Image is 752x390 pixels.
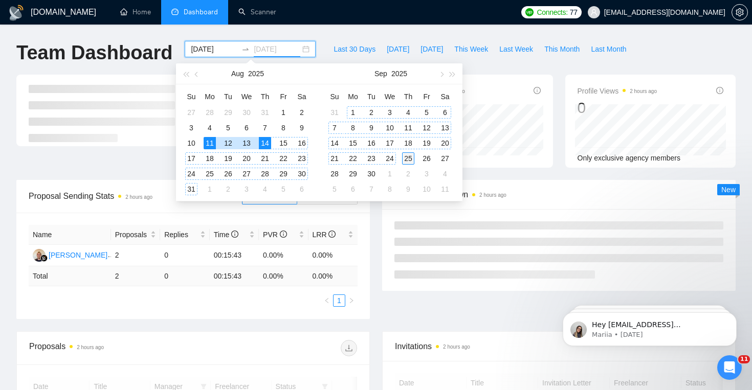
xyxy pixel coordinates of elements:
div: 15 [277,137,290,149]
td: 2025-08-17 [182,151,201,166]
time: 2 hours ago [479,192,506,198]
td: 2025-09-06 [436,105,454,120]
span: info-circle [328,231,336,238]
span: Hey [EMAIL_ADDRESS][DOMAIN_NAME], Looks like your Upwork agency Resorsi ran out of connects. We r... [45,30,173,170]
td: 2025-09-19 [417,135,436,151]
div: 3 [421,168,433,180]
span: [DATE] [387,43,409,55]
td: 2025-09-05 [417,105,436,120]
span: LRR [313,231,336,239]
button: [DATE] [381,41,415,57]
th: Th [399,88,417,105]
th: Sa [293,88,311,105]
td: 2025-07-29 [219,105,237,120]
div: 11 [439,183,451,195]
div: 14 [328,137,341,149]
div: 1 [277,106,290,119]
td: 2025-09-13 [436,120,454,135]
div: 11 [204,137,216,149]
div: 26 [222,168,234,180]
td: 2025-09-04 [256,181,274,197]
td: 2025-09-17 [381,135,399,151]
td: 2025-10-10 [417,181,436,197]
td: 2025-09-16 [362,135,381,151]
div: 4 [204,122,216,134]
th: Mo [344,88,362,105]
td: 2025-09-03 [381,105,399,120]
a: homeHome [120,8,151,16]
td: 2025-09-18 [399,135,417,151]
th: Th [256,88,274,105]
input: Start date [191,43,237,55]
div: 9 [402,183,414,195]
li: 1 [333,294,345,307]
td: 2025-09-05 [274,181,293,197]
div: 4 [402,106,414,119]
div: 28 [204,106,216,119]
div: 13 [439,122,451,134]
button: [DATE] [415,41,449,57]
td: 2025-08-08 [274,120,293,135]
button: Sep [374,63,387,84]
td: 2025-08-18 [201,151,219,166]
td: 2025-07-31 [256,105,274,120]
span: info-circle [716,87,723,94]
div: [PERSON_NAME] [49,249,107,261]
time: 2 hours ago [125,194,152,200]
td: 2 [111,245,160,266]
span: Time [214,231,238,239]
span: left [324,297,330,304]
div: 2 [296,106,308,119]
div: 26 [421,152,433,165]
div: 19 [421,137,433,149]
div: 2 [365,106,378,119]
div: Proposals [29,340,193,356]
span: dashboard [171,8,179,15]
div: 20 [240,152,253,165]
td: 2025-09-06 [293,181,311,197]
td: 2025-07-28 [201,105,219,120]
img: upwork-logo.png [525,8,534,16]
td: Total [29,266,111,286]
div: 24 [384,152,396,165]
div: 18 [402,137,414,149]
div: 18 [204,152,216,165]
span: Only exclusive agency members [578,154,681,162]
td: 2025-09-30 [362,166,381,181]
div: 9 [365,122,378,134]
td: 2025-09-24 [381,151,399,166]
span: Connects: [537,7,567,18]
td: 2025-08-13 [237,135,256,151]
div: 31 [185,183,197,195]
td: 2025-10-07 [362,181,381,197]
th: Su [182,88,201,105]
span: Proposal Sending Stats [29,190,242,202]
button: This Month [539,41,585,57]
td: 2025-07-30 [237,105,256,120]
div: 27 [439,152,451,165]
td: 2025-08-02 [293,105,311,120]
td: 2025-09-22 [344,151,362,166]
td: 2025-09-29 [344,166,362,181]
button: left [321,294,333,307]
div: 12 [222,137,234,149]
td: 0 [160,245,209,266]
img: gigradar-bm.png [40,255,48,262]
td: 2025-08-14 [256,135,274,151]
time: 2 hours ago [77,345,104,350]
td: 2025-08-04 [201,120,219,135]
td: 2025-09-20 [436,135,454,151]
div: 30 [296,168,308,180]
span: PVR [263,231,287,239]
span: 11 [738,355,750,363]
span: setting [732,8,747,16]
td: 2025-08-01 [274,105,293,120]
img: logo [8,5,25,21]
th: Tu [362,88,381,105]
td: 2025-09-10 [381,120,399,135]
div: 29 [222,106,234,119]
p: Message from Mariia, sent 1w ago [45,39,176,49]
td: 2025-08-03 [182,120,201,135]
